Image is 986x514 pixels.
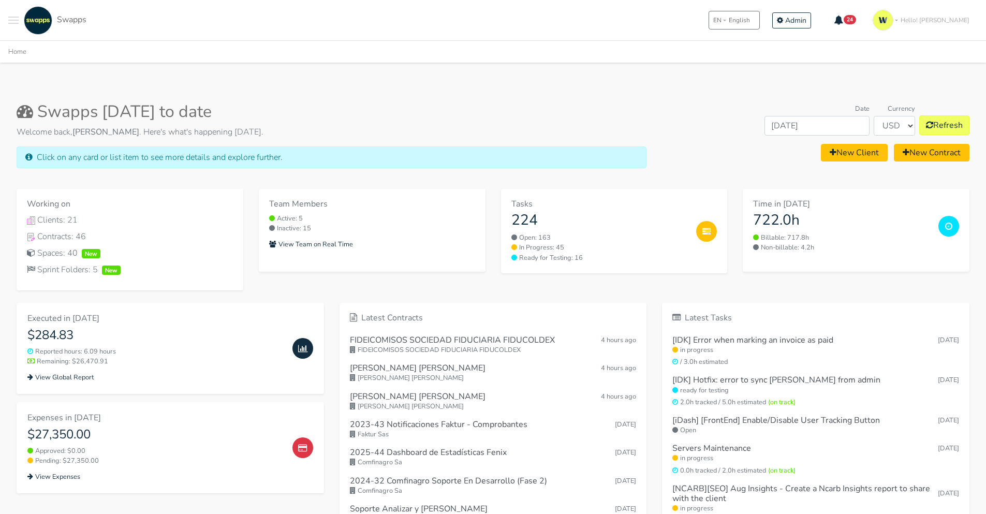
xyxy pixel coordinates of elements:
small: Open [672,425,959,435]
img: swapps-linkedin-v2.jpg [24,6,52,35]
h6: Expenses in [DATE] [27,413,284,423]
small: Inactive: 15 [269,224,475,233]
h6: Working on [27,199,233,209]
span: Hello! [PERSON_NAME] [901,16,969,25]
small: Active: 5 [269,214,475,224]
small: [PERSON_NAME] [PERSON_NAME] [350,373,637,383]
a: [IDK] Hotfix: error to sync [PERSON_NAME] from admin [DATE] ready for testing 2.0h tracked / 5.0h... [672,371,959,412]
small: ready for testing [672,386,959,395]
a: Hello! [PERSON_NAME] [869,6,978,35]
small: Faktur Sas [350,430,637,439]
small: / 3.0h estimated [672,357,959,367]
h6: Latest Tasks [672,313,959,323]
small: View Team on Real Time [269,240,353,249]
button: Toggle navigation menu [8,6,19,35]
small: Pending: $27,350.00 [27,456,284,466]
button: ENEnglish [709,11,760,30]
span: Sep 12, 2025 11:55 [615,504,636,513]
a: [IDK] Error when marking an invoice as paid [DATE] in progress / 3.0h estimated [672,331,959,372]
a: [iDash] [FrontEnd] Enable/Disable User Tracking Button [DATE] Open [672,412,959,439]
a: Contracts IconContracts: 46 [27,230,233,243]
label: Currency [888,104,915,114]
small: 0.0h tracked / 2.0h estimated [672,466,959,476]
h6: [IDK] Error when marking an invoice as paid [672,335,833,345]
img: isotipo-3-3e143c57.png [873,10,893,31]
small: View Global Report [27,373,94,382]
h6: [IDK] Hotfix: error to sync [PERSON_NAME] from admin [672,375,880,385]
button: 24 [828,11,863,29]
h4: $284.83 [27,328,284,343]
small: View Expenses [27,472,80,481]
a: Sprint Folders: 5New [27,263,233,276]
span: Swapps [57,14,86,25]
small: Approved: $0.00 [27,446,284,456]
h6: 2025-44 Dashboard de Estadísticas Fenix [350,448,507,458]
h6: Servers Maintenance [672,444,751,453]
span: Sep 15, 2025 12:21 [615,448,636,457]
span: New [102,266,121,275]
small: Reported hours: 6.09 hours [27,347,284,357]
small: in progress [672,345,959,355]
small: [DATE] [938,444,959,453]
a: 2025-44 Dashboard de Estadísticas Fenix [DATE] Comfinagro Sa [350,444,637,472]
span: English [729,16,750,25]
h6: Soporte Analizar y [PERSON_NAME] [350,504,488,514]
strong: [PERSON_NAME] [72,126,139,138]
h3: 722.0h [753,212,930,229]
h6: [iDash] [FrontEnd] Enable/Disable User Tracking Button [672,416,880,425]
span: Sep 16, 2025 11:51 [601,392,636,401]
a: In Progress: 45 [511,243,688,253]
a: 2023-43 Notificaciones Faktur - Comprobantes [DATE] Faktur Sas [350,416,637,444]
a: Home [8,47,26,56]
small: Remaining: $26,470.91 [27,357,284,366]
small: in progress [672,453,959,463]
a: Swapps [21,6,86,35]
span: Sep 16, 2025 11:51 [601,335,636,345]
img: Clients Icon [27,216,35,225]
a: Admin [772,12,811,28]
a: FIDEICOMISOS SOCIEDAD FIDUCIARIA FIDUCOLDEX 4 hours ago FIDEICOMISOS SOCIEDAD FIDUCIARIA FIDUCOLDEX [350,331,637,359]
small: 2.0h tracked / 5.0h estimated [672,398,959,407]
a: New Contract [894,144,969,161]
small: [DATE] [938,416,959,425]
small: [DATE] [938,335,959,345]
img: Contracts Icon [27,233,35,241]
small: FIDEICOMISOS SOCIEDAD FIDUCIARIA FIDUCOLDEX [350,345,637,355]
span: Sep 16, 2025 11:51 [601,363,636,373]
h6: Tasks [511,199,688,209]
h6: [PERSON_NAME] [PERSON_NAME] [350,392,485,402]
span: New [82,249,100,258]
span: (on track) [768,466,796,475]
a: Clients IconClients: 21 [27,214,233,226]
h6: Team Members [269,199,475,209]
a: Ready for Testing: 16 [511,253,688,263]
a: Tasks 224 [511,199,688,229]
div: Spaces: 40 [27,247,233,259]
div: Sprint Folders: 5 [27,263,233,276]
h6: FIDEICOMISOS SOCIEDAD FIDUCIARIA FIDUCOLDEX [350,335,555,345]
a: Time in [DATE] 722.0h Billable: 717.8h Non-billable: 4.2h [743,189,969,272]
a: Team Members Active: 5 Inactive: 15 View Team on Real Time [259,189,485,272]
h6: [PERSON_NAME] [PERSON_NAME] [350,363,485,373]
p: Welcome back, . Here's what's happening [DATE]. [17,126,646,138]
span: (on track) [768,398,796,407]
h6: Latest Contracts [350,313,637,323]
a: 2024-32 Comfinagro Soporte En Desarrollo (Fase 2) [DATE] Comfinagro Sa [350,472,637,500]
small: [PERSON_NAME] [PERSON_NAME] [350,402,637,412]
a: Open: 163 [511,233,688,243]
a: Executed in [DATE] $284.83 Reported hours: 6.09 hours Remaining: $26,470.91 View Global Report [17,303,324,394]
small: [DATE] [938,489,959,498]
span: Sep 15, 2025 12:43 [615,420,636,429]
h6: Executed in [DATE] [27,314,284,324]
div: Click on any card or list item to see more details and explore further. [17,146,646,168]
a: [PERSON_NAME] [PERSON_NAME] 4 hours ago [PERSON_NAME] [PERSON_NAME] [350,388,637,416]
a: [PERSON_NAME] [PERSON_NAME] 4 hours ago [PERSON_NAME] [PERSON_NAME] [350,359,637,387]
span: 24 [844,15,856,24]
small: Comfinagro Sa [350,458,637,467]
small: in progress [672,504,959,513]
h6: 2023-43 Notificaciones Faktur - Comprobantes [350,420,527,430]
div: Contracts: 46 [27,230,233,243]
button: Refresh [919,115,969,135]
